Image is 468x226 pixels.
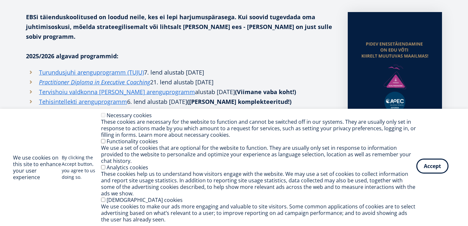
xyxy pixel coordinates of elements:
[416,159,448,174] button: Accept
[26,97,335,106] li: 6. lend alustab [DATE]
[39,97,127,106] a: Tehisintellekti arenguprogramm
[107,138,158,145] label: Functionality cookies
[13,154,62,180] h2: We use cookies on this site to enhance your user experience
[101,171,416,197] div: These cookies help us to understand how visitors engage with the website. We may use a set of coo...
[39,77,150,87] a: Practitioner Diploma in Executive Coaching
[101,203,416,223] div: We use cookies to make our ads more engaging and valuable to site visitors. Some common applicati...
[101,119,416,138] div: These cookies are necessary for the website to function and cannot be switched off in our systems...
[150,78,157,86] i: 21
[107,164,148,171] label: Analytics cookies
[39,87,195,97] a: Tervishoiu valdkonna [PERSON_NAME] arenguprogramm
[101,145,416,164] div: We use a set of cookies that are optional for the website to function. They are usually only set ...
[26,52,118,60] strong: 2025/2026 algavad programmid:
[107,112,152,119] label: Necessary cookies
[235,88,296,96] strong: (Viimane vaba koht!)
[26,106,335,116] li: 12. lend alustab [DATE]
[39,67,144,77] a: Turundusjuhi arenguprogramm (TUJU)
[26,67,335,77] li: 7. lend alustab [DATE]
[62,154,101,180] p: By clicking the Accept button, you agree to us doing so.
[39,106,144,116] a: Tehisintellekti lahendused I: algajatele
[107,196,183,204] label: [DEMOGRAPHIC_DATA] cookies
[39,78,150,86] em: Practitioner Diploma in Executive Coaching
[187,98,292,106] strong: ([PERSON_NAME] komplekteeritud!)
[26,77,335,87] li: . lend alustab [DATE]
[207,107,311,115] strong: ([PERSON_NAME] komplekteeritud!)
[26,13,332,40] strong: EBSi täienduskoolitused on loodud neile, kes ei lepi harjumuspärasega. Kui soovid tugevdada oma j...
[26,87,335,97] li: alustab [DATE]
